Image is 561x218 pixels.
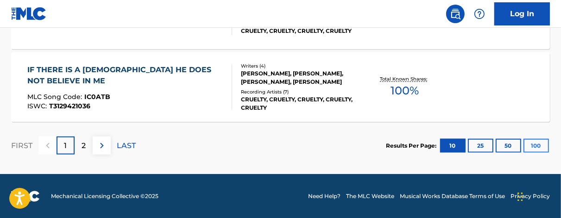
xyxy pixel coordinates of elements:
span: Mechanical Licensing Collective © 2025 [51,192,158,200]
img: right [96,140,107,151]
a: Log In [494,2,550,25]
img: logo [11,191,40,202]
span: IC0ATB [84,93,110,101]
p: 2 [82,140,86,151]
div: CRUELTY, CRUELTY, CRUELTY, CRUELTY [241,27,360,35]
div: CRUELTY, CRUELTY, CRUELTY, CRUELTY, CRUELTY [241,95,360,112]
a: IF THERE IS A [DEMOGRAPHIC_DATA] HE DOES NOT BELIEVE IN MEMLC Song Code:IC0ATBISWC:T3129421036Wri... [11,52,550,122]
a: Public Search [446,5,465,23]
div: Help [470,5,489,23]
button: 10 [440,139,466,153]
img: search [450,8,461,19]
div: Recording Artists ( 7 ) [241,88,360,95]
div: IF THERE IS A [DEMOGRAPHIC_DATA] HE DOES NOT BELIEVE IN ME [27,64,224,87]
div: [PERSON_NAME], [PERSON_NAME], [PERSON_NAME], [PERSON_NAME] [241,69,360,86]
a: Need Help? [308,192,340,200]
a: Musical Works Database Terms of Use [400,192,505,200]
span: MLC Song Code : [27,93,84,101]
span: 100 % [391,82,419,99]
button: 25 [468,139,493,153]
p: Results Per Page: [386,142,439,150]
p: Total Known Shares: [380,75,429,82]
img: help [474,8,485,19]
iframe: Chat Widget [515,174,561,218]
p: FIRST [11,140,32,151]
button: 100 [523,139,549,153]
div: Writers ( 4 ) [241,62,360,69]
span: T3129421036 [49,102,90,110]
p: 1 [64,140,67,151]
button: 50 [496,139,521,153]
span: ISWC : [27,102,49,110]
a: Privacy Policy [511,192,550,200]
a: The MLC Website [346,192,394,200]
img: MLC Logo [11,7,47,20]
div: Drag [517,183,523,211]
p: LAST [117,140,136,151]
